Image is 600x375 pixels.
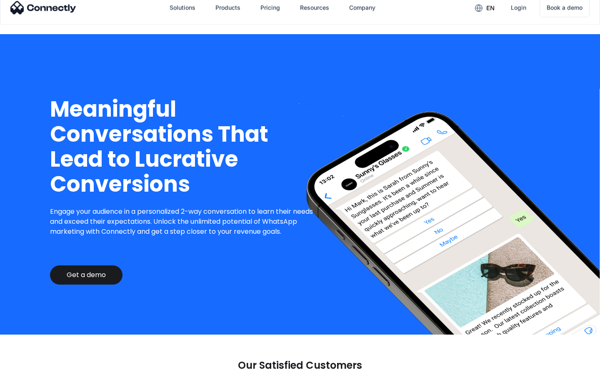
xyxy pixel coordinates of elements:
h1: Meaningful Conversations That Lead to Lucrative Conversions [50,97,320,197]
div: Login [511,2,526,13]
div: Get a demo [67,271,106,279]
p: Our Satisfied Customers [238,360,362,371]
aside: Language selected: English [8,360,50,372]
div: Pricing [260,2,280,13]
div: Products [215,2,240,13]
div: en [468,1,501,14]
div: en [486,2,495,14]
p: Engage your audience in a personalized 2-way conversation to learn their needs and exceed their e... [50,207,320,237]
ul: Language list [17,360,50,372]
a: Get a demo [50,265,122,285]
div: Resources [300,2,329,13]
img: Connectly Logo [10,1,76,14]
div: Solutions [170,2,195,13]
div: Company [349,2,375,13]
